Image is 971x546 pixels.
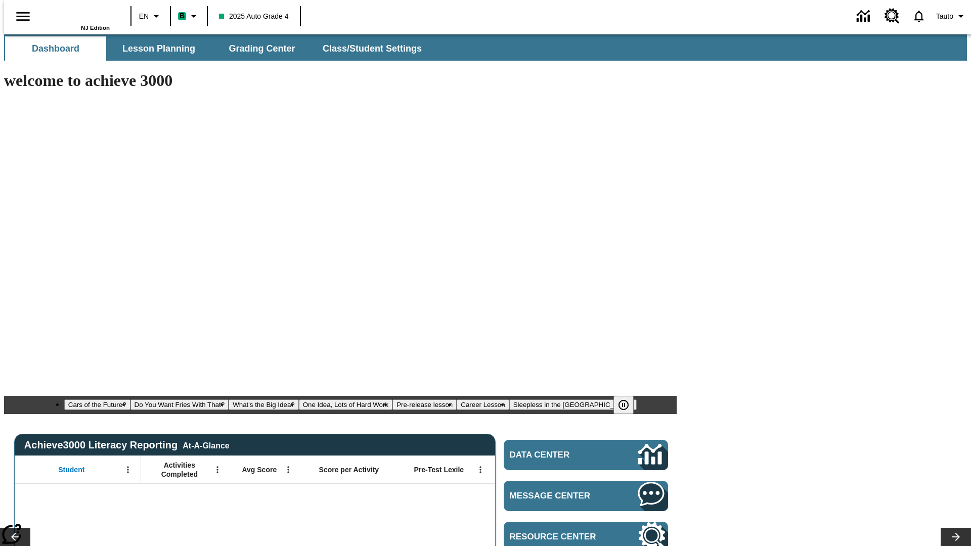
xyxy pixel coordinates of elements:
[64,399,130,410] button: Slide 1 Cars of the Future?
[4,71,677,90] h1: welcome to achieve 3000
[130,399,229,410] button: Slide 2 Do You Want Fries With That?
[58,465,84,474] span: Student
[613,396,644,414] div: Pause
[211,36,313,61] button: Grading Center
[108,36,209,61] button: Lesson Planning
[219,11,289,22] span: 2025 Auto Grade 4
[210,462,225,477] button: Open Menu
[319,465,379,474] span: Score per Activity
[5,36,106,61] button: Dashboard
[120,462,136,477] button: Open Menu
[44,4,110,31] div: Home
[941,528,971,546] button: Lesson carousel, Next
[8,2,38,31] button: Open side menu
[504,481,668,511] a: Message Center
[323,43,422,55] span: Class/Student Settings
[315,36,430,61] button: Class/Student Settings
[32,43,79,55] span: Dashboard
[510,491,608,501] span: Message Center
[504,440,668,470] a: Data Center
[44,5,110,25] a: Home
[229,399,299,410] button: Slide 3 What's the Big Idea?
[174,7,204,25] button: Boost Class color is mint green. Change class color
[81,25,110,31] span: NJ Edition
[932,7,971,25] button: Profile/Settings
[457,399,509,410] button: Slide 6 Career Lesson
[392,399,457,410] button: Slide 5 Pre-release lesson
[509,399,637,410] button: Slide 7 Sleepless in the Animal Kingdom
[183,439,229,450] div: At-A-Glance
[851,3,878,30] a: Data Center
[613,396,634,414] button: Pause
[4,34,967,61] div: SubNavbar
[4,36,431,61] div: SubNavbar
[135,7,167,25] button: Language: EN, Select a language
[242,465,277,474] span: Avg Score
[414,465,464,474] span: Pre-Test Lexile
[180,10,185,22] span: B
[122,43,195,55] span: Lesson Planning
[281,462,296,477] button: Open Menu
[510,450,604,460] span: Data Center
[299,399,392,410] button: Slide 4 One Idea, Lots of Hard Work
[139,11,149,22] span: EN
[906,3,932,29] a: Notifications
[146,461,213,479] span: Activities Completed
[510,532,608,542] span: Resource Center
[473,462,488,477] button: Open Menu
[229,43,295,55] span: Grading Center
[24,439,230,451] span: Achieve3000 Literacy Reporting
[936,11,953,22] span: Tauto
[878,3,906,30] a: Resource Center, Will open in new tab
